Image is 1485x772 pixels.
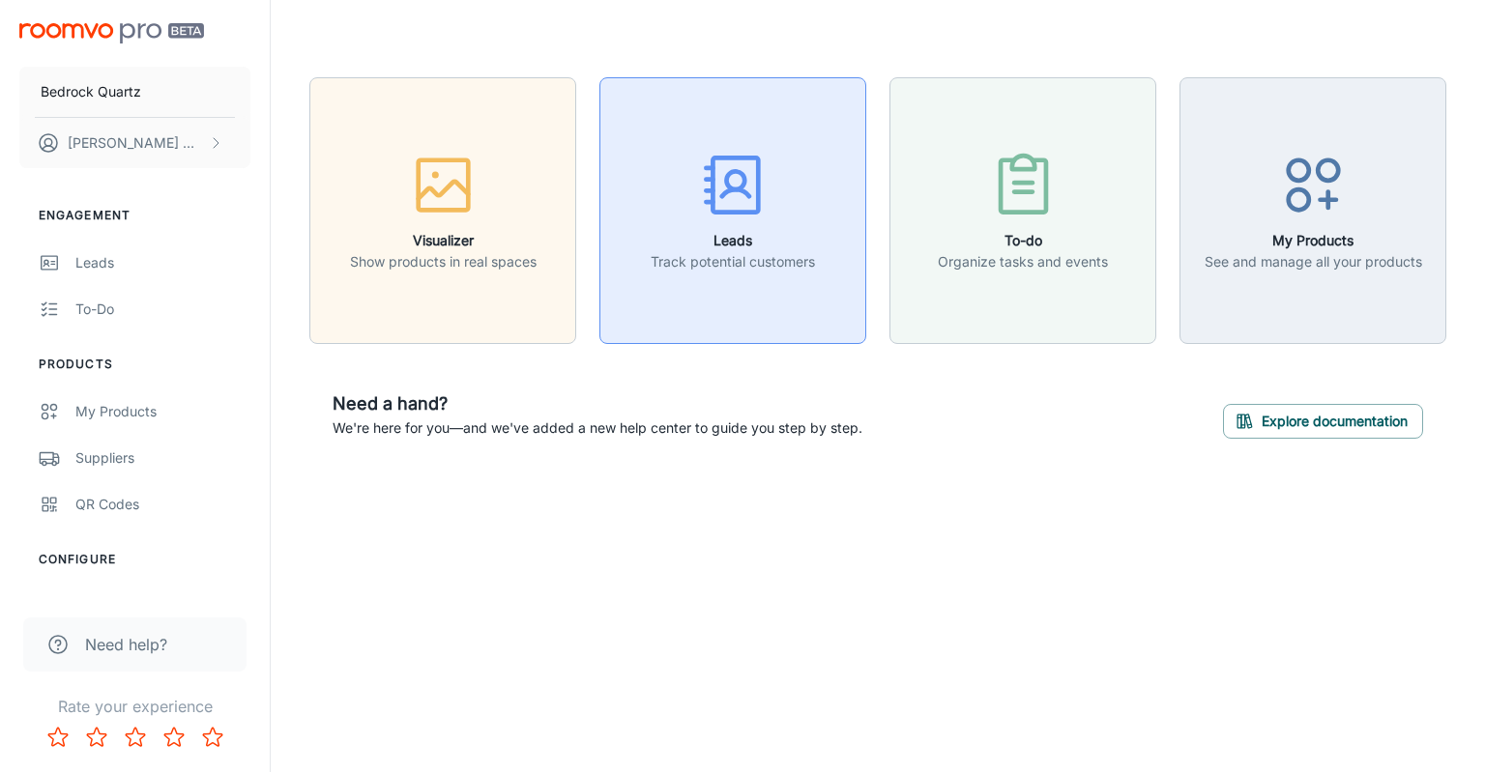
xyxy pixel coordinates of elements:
a: To-doOrganize tasks and events [889,199,1156,218]
h6: Need a hand? [333,390,862,417]
a: LeadsTrack potential customers [599,199,866,218]
button: To-doOrganize tasks and events [889,77,1156,344]
div: My Products [75,401,250,422]
a: Explore documentation [1223,410,1423,429]
p: Show products in real spaces [350,251,537,272]
p: [PERSON_NAME] Quartz [68,132,204,154]
button: LeadsTrack potential customers [599,77,866,344]
p: Organize tasks and events [938,251,1108,272]
h6: My Products [1205,230,1422,251]
p: We're here for you—and we've added a new help center to guide you step by step. [333,417,862,439]
button: [PERSON_NAME] Quartz [19,118,250,168]
div: QR Codes [75,494,250,515]
button: Explore documentation [1223,404,1423,439]
p: Track potential customers [651,251,815,272]
h6: Visualizer [350,230,537,251]
div: To-do [75,299,250,320]
div: Leads [75,252,250,273]
p: See and manage all your products [1205,251,1422,272]
a: My ProductsSee and manage all your products [1179,199,1446,218]
button: Bedrock Quartz [19,67,250,117]
button: VisualizerShow products in real spaces [309,77,576,344]
button: My ProductsSee and manage all your products [1179,77,1446,344]
p: Bedrock Quartz [41,81,141,102]
h6: Leads [651,230,815,251]
div: Suppliers [75,447,250,469]
h6: To-do [938,230,1108,251]
img: Roomvo PRO Beta [19,23,204,43]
